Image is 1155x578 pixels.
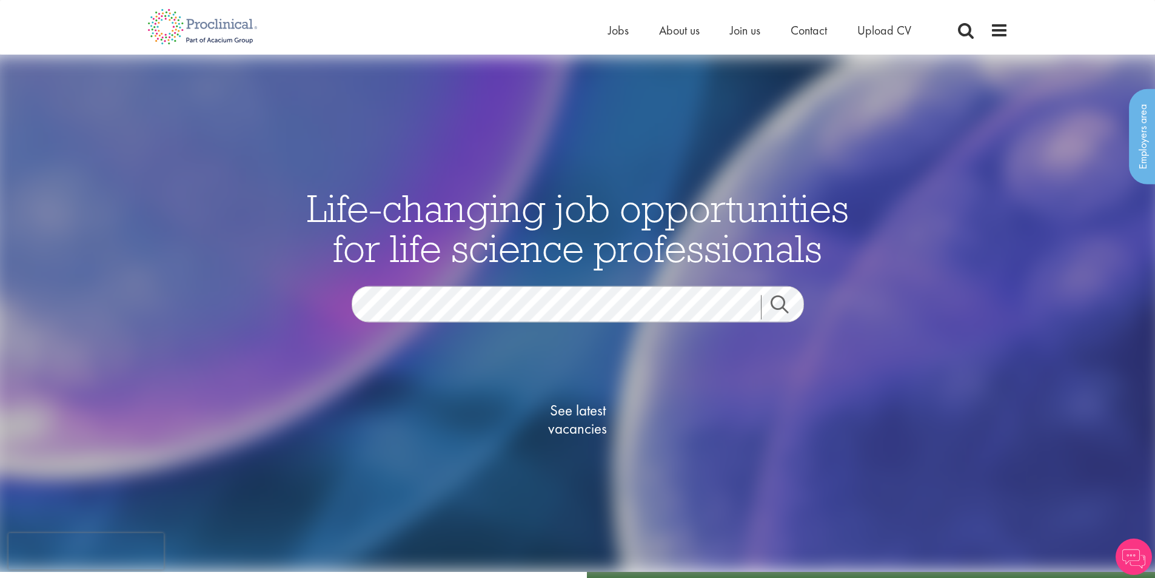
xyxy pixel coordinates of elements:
[608,22,629,38] a: Jobs
[517,402,638,438] span: See latest vacancies
[730,22,760,38] a: Join us
[761,295,813,320] a: Job search submit button
[791,22,827,38] a: Contact
[857,22,911,38] a: Upload CV
[659,22,700,38] a: About us
[1116,539,1152,575] img: Chatbot
[8,533,164,570] iframe: reCAPTCHA
[517,353,638,486] a: See latestvacancies
[307,184,849,272] span: Life-changing job opportunities for life science professionals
